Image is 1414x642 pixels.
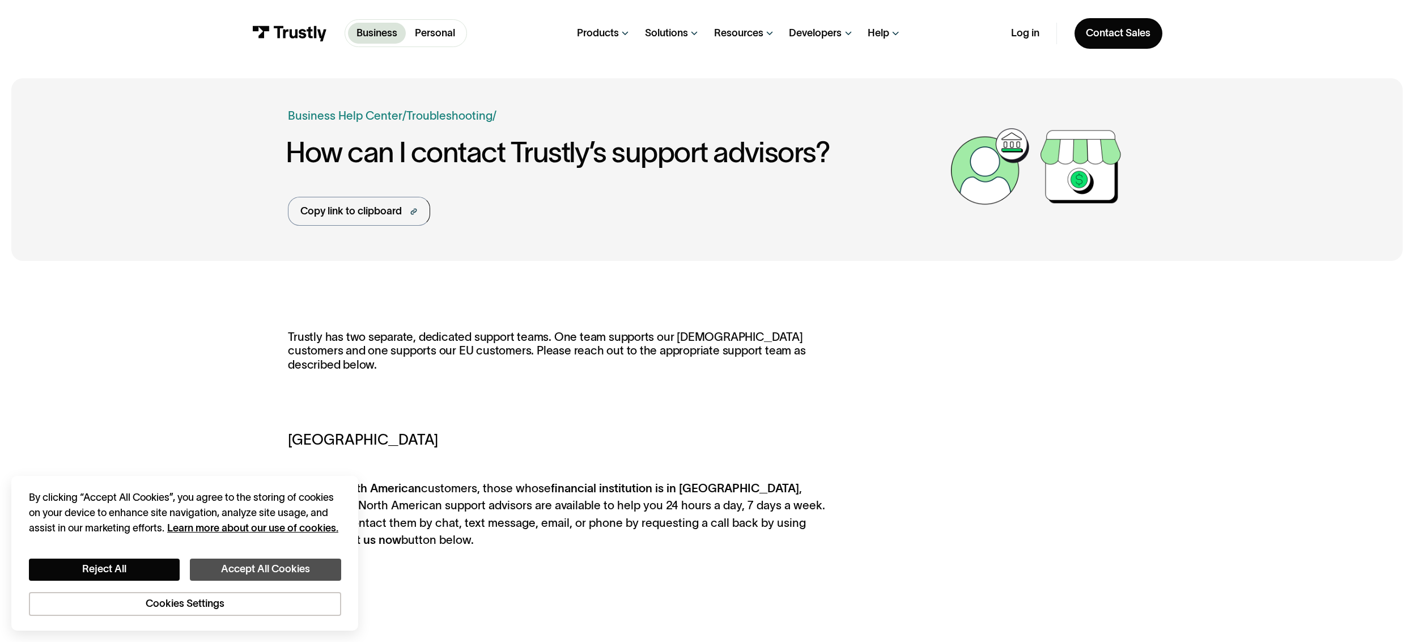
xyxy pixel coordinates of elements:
[29,559,180,580] button: Reject All
[348,23,406,44] a: Business
[286,136,945,168] h1: How can I contact Trustly’s support advisors?
[868,27,889,40] div: Help
[402,107,406,125] div: /
[190,559,341,580] button: Accept All Cookies
[551,481,799,495] strong: financial institution is in [GEOGRAPHIC_DATA]
[577,27,619,40] div: Products
[406,23,464,44] a: Personal
[288,429,827,450] h5: [GEOGRAPHIC_DATA]
[300,204,402,219] div: Copy link to clipboard
[492,107,496,125] div: /
[789,27,842,40] div: Developers
[1075,18,1162,49] a: Contact Sales
[288,480,827,549] li: For our customers, those whose , our Trustly North American support advisors are available to hel...
[288,107,402,125] a: Business Help Center
[317,533,401,546] strong: Contact us now
[406,109,492,122] a: Troubleshooting
[288,330,827,386] p: Trustly has two separate, dedicated support teams. One team supports our [DEMOGRAPHIC_DATA] custo...
[288,598,827,620] h5: EU
[11,476,358,631] div: Cookie banner
[288,197,430,226] a: Copy link to clipboard
[356,26,397,41] p: Business
[252,26,327,41] img: Trustly Logo
[167,522,338,534] a: More information about your privacy, opens in a new tab
[415,26,455,41] p: Personal
[1011,27,1039,40] a: Log in
[29,592,341,616] button: Cookies Settings
[714,27,763,40] div: Resources
[645,27,688,40] div: Solutions
[1086,27,1150,40] div: Contact Sales
[29,490,341,535] div: By clicking “Accept All Cookies”, you agree to the storing of cookies on your device to enhance s...
[337,481,421,495] strong: North American
[29,490,341,616] div: Privacy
